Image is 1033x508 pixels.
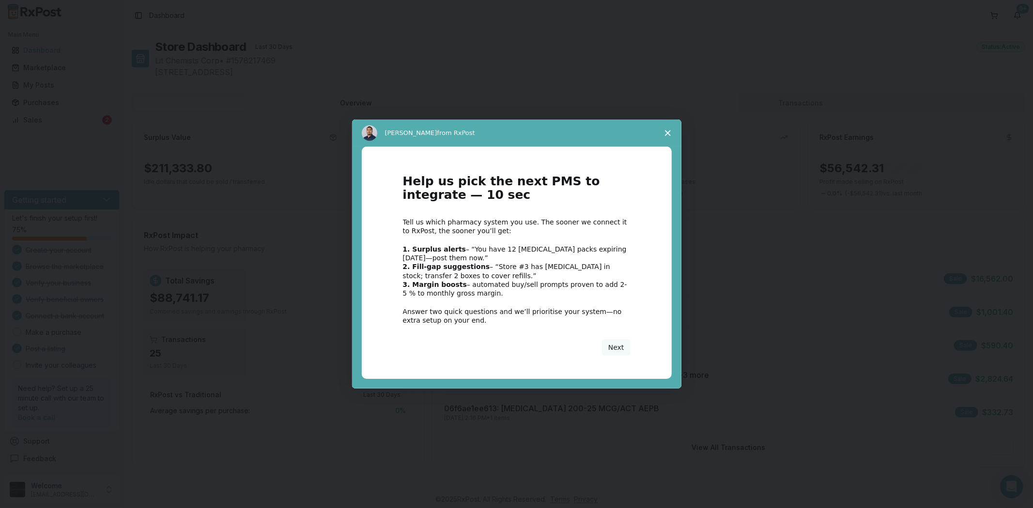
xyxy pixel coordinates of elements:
[654,120,681,147] span: Close survey
[362,125,377,141] img: Profile image for Manuel
[403,262,631,280] div: – “Store #3 has [MEDICAL_DATA] in stock; transfer 2 boxes to cover refills.”
[403,263,490,270] b: 2. Fill-gap suggestions
[403,307,631,325] div: Answer two quick questions and we’ll prioritise your system—no extra setup on your end.
[403,245,466,253] b: 1. Surplus alerts
[437,129,475,136] span: from RxPost
[403,218,631,235] div: Tell us which pharmacy system you use. The sooner we connect it to RxPost, the sooner you’ll get:
[403,245,631,262] div: – “You have 12 [MEDICAL_DATA] packs expiring [DATE]—post them now.”
[403,281,467,288] b: 3. Margin boosts
[602,339,631,356] button: Next
[385,129,437,136] span: [PERSON_NAME]
[403,175,631,208] h1: Help us pick the next PMS to integrate — 10 sec
[403,280,631,298] div: – automated buy/sell prompts proven to add 2-5 % to monthly gross margin.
